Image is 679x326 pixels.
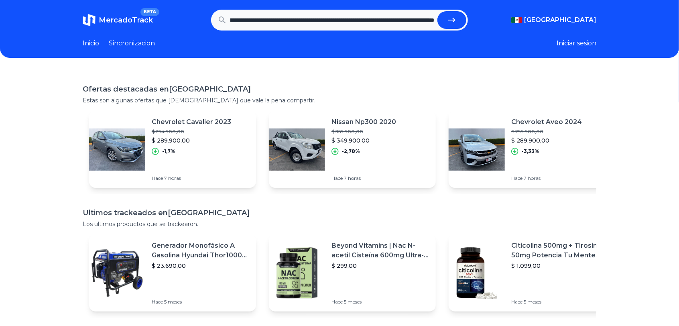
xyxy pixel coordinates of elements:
[449,121,505,177] img: Featured image
[524,15,596,25] span: [GEOGRAPHIC_DATA]
[99,16,153,24] span: MercadoTrack
[511,17,522,23] img: Mexico
[449,111,616,188] a: Featured imageChevrolet Aveo 2024$ 299.900,00$ 289.900,00-3,33%Hace 7 horas
[269,234,436,312] a: Featured imageBeyond Vitamins | Nac N-acetil Cisteína 600mg Ultra-premium Con Inulina De Agave (p...
[83,14,153,26] a: MercadoTrackBETA
[449,234,616,312] a: Featured imageCiticolina 500mg + Tirosina 50mg Potencia Tu Mente (120caps) Sabor Sin Sabor$ 1.099...
[511,15,596,25] button: [GEOGRAPHIC_DATA]
[342,148,360,155] p: -2,78%
[89,121,145,177] img: Featured image
[152,128,231,135] p: $ 294.900,00
[83,39,99,48] a: Inicio
[511,117,582,127] p: Chevrolet Aveo 2024
[89,111,256,188] a: Featured imageChevrolet Cavalier 2023$ 294.900,00$ 289.900,00-1,7%Hace 7 horas
[449,245,505,301] img: Featured image
[511,241,609,260] p: Citicolina 500mg + Tirosina 50mg Potencia Tu Mente (120caps) Sabor Sin Sabor
[269,121,325,177] img: Featured image
[83,96,596,104] p: Estas son algunas ofertas que [DEMOGRAPHIC_DATA] que vale la pena compartir.
[152,241,250,260] p: Generador Monofásico A Gasolina Hyundai Thor10000 P 11.5 Kw
[83,220,596,228] p: Los ultimos productos que se trackearon.
[557,39,596,48] button: Iniciar sesion
[269,111,436,188] a: Featured imageNissan Np300 2020$ 359.900,00$ 349.900,00-2,78%Hace 7 horas
[89,234,256,312] a: Featured imageGenerador Monofásico A Gasolina Hyundai Thor10000 P 11.5 Kw$ 23.690,00Hace 5 meses
[522,148,539,155] p: -3,33%
[331,117,396,127] p: Nissan Np300 2020
[331,137,396,145] p: $ 349.900,00
[83,84,596,95] h1: Ofertas destacadas en [GEOGRAPHIC_DATA]
[152,262,250,270] p: $ 23.690,00
[83,14,96,26] img: MercadoTrack
[152,175,231,181] p: Hace 7 horas
[140,8,159,16] span: BETA
[269,245,325,301] img: Featured image
[331,128,396,135] p: $ 359.900,00
[331,262,429,270] p: $ 299,00
[331,299,429,305] p: Hace 5 meses
[331,175,396,181] p: Hace 7 horas
[511,175,582,181] p: Hace 7 horas
[109,39,155,48] a: Sincronizacion
[152,299,250,305] p: Hace 5 meses
[511,262,609,270] p: $ 1.099,00
[511,128,582,135] p: $ 299.900,00
[162,148,175,155] p: -1,7%
[331,241,429,260] p: Beyond Vitamins | Nac N-acetil Cisteína 600mg Ultra-premium Con Inulina De Agave (prebiótico Natu...
[511,299,609,305] p: Hace 5 meses
[152,117,231,127] p: Chevrolet Cavalier 2023
[511,137,582,145] p: $ 289.900,00
[83,207,596,218] h1: Ultimos trackeados en [GEOGRAPHIC_DATA]
[89,245,145,301] img: Featured image
[152,137,231,145] p: $ 289.900,00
